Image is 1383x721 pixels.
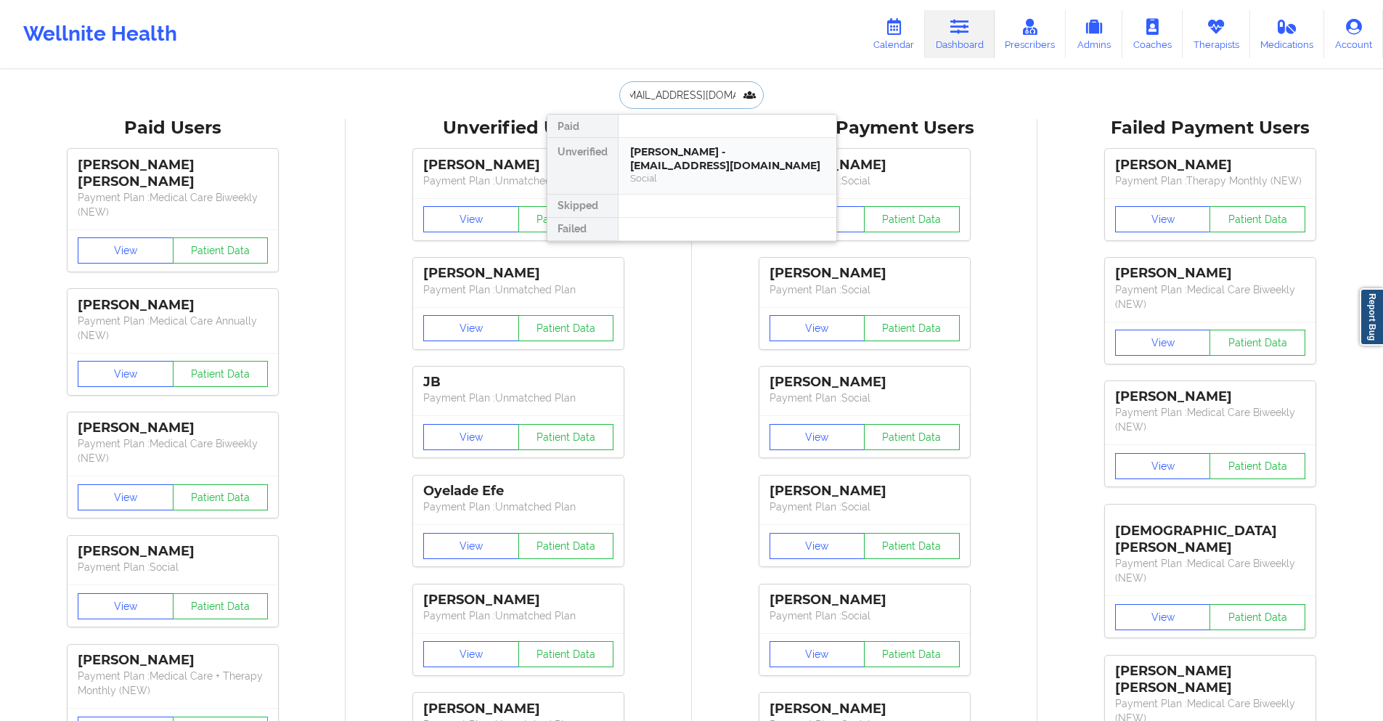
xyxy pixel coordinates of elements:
[423,315,519,341] button: View
[630,172,825,184] div: Social
[864,533,960,559] button: Patient Data
[1115,282,1305,311] p: Payment Plan : Medical Care Biweekly (NEW)
[1250,10,1325,58] a: Medications
[423,424,519,450] button: View
[1115,388,1305,405] div: [PERSON_NAME]
[423,374,613,391] div: JB
[862,10,925,58] a: Calendar
[173,237,269,264] button: Patient Data
[770,157,960,174] div: [PERSON_NAME]
[864,206,960,232] button: Patient Data
[173,593,269,619] button: Patient Data
[1048,117,1373,139] div: Failed Payment Users
[995,10,1066,58] a: Prescribers
[423,500,613,514] p: Payment Plan : Unmatched Plan
[547,115,618,138] div: Paid
[770,500,960,514] p: Payment Plan : Social
[770,265,960,282] div: [PERSON_NAME]
[78,190,268,219] p: Payment Plan : Medical Care Biweekly (NEW)
[1115,174,1305,188] p: Payment Plan : Therapy Monthly (NEW)
[1115,453,1211,479] button: View
[770,641,865,667] button: View
[423,483,613,500] div: Oyelade Efe
[1209,604,1305,630] button: Patient Data
[78,652,268,669] div: [PERSON_NAME]
[1209,453,1305,479] button: Patient Data
[770,533,865,559] button: View
[173,361,269,387] button: Patient Data
[1115,330,1211,356] button: View
[518,424,614,450] button: Patient Data
[78,560,268,574] p: Payment Plan : Social
[702,117,1027,139] div: Skipped Payment Users
[1066,10,1122,58] a: Admins
[770,391,960,405] p: Payment Plan : Social
[770,174,960,188] p: Payment Plan : Social
[518,315,614,341] button: Patient Data
[864,315,960,341] button: Patient Data
[423,391,613,405] p: Payment Plan : Unmatched Plan
[78,361,174,387] button: View
[78,237,174,264] button: View
[770,374,960,391] div: [PERSON_NAME]
[547,138,618,195] div: Unverified
[1183,10,1250,58] a: Therapists
[1115,512,1305,556] div: [DEMOGRAPHIC_DATA][PERSON_NAME]
[547,218,618,241] div: Failed
[78,669,268,698] p: Payment Plan : Medical Care + Therapy Monthly (NEW)
[173,484,269,510] button: Patient Data
[770,424,865,450] button: View
[770,483,960,500] div: [PERSON_NAME]
[78,314,268,343] p: Payment Plan : Medical Care Annually (NEW)
[423,282,613,297] p: Payment Plan : Unmatched Plan
[770,282,960,297] p: Payment Plan : Social
[1115,663,1305,696] div: [PERSON_NAME] [PERSON_NAME]
[770,701,960,717] div: [PERSON_NAME]
[1209,206,1305,232] button: Patient Data
[423,641,519,667] button: View
[630,145,825,172] div: [PERSON_NAME] - [EMAIL_ADDRESS][DOMAIN_NAME]
[1115,265,1305,282] div: [PERSON_NAME]
[770,315,865,341] button: View
[1360,288,1383,346] a: Report Bug
[423,701,613,717] div: [PERSON_NAME]
[423,533,519,559] button: View
[423,174,613,188] p: Payment Plan : Unmatched Plan
[770,608,960,623] p: Payment Plan : Social
[1115,206,1211,232] button: View
[1115,604,1211,630] button: View
[356,117,681,139] div: Unverified Users
[78,157,268,190] div: [PERSON_NAME] [PERSON_NAME]
[423,608,613,623] p: Payment Plan : Unmatched Plan
[518,206,614,232] button: Patient Data
[518,641,614,667] button: Patient Data
[1324,10,1383,58] a: Account
[864,641,960,667] button: Patient Data
[770,592,960,608] div: [PERSON_NAME]
[547,195,618,218] div: Skipped
[925,10,995,58] a: Dashboard
[423,265,613,282] div: [PERSON_NAME]
[78,436,268,465] p: Payment Plan : Medical Care Biweekly (NEW)
[78,543,268,560] div: [PERSON_NAME]
[78,484,174,510] button: View
[78,420,268,436] div: [PERSON_NAME]
[78,593,174,619] button: View
[78,297,268,314] div: [PERSON_NAME]
[423,206,519,232] button: View
[423,592,613,608] div: [PERSON_NAME]
[1115,157,1305,174] div: [PERSON_NAME]
[518,533,614,559] button: Patient Data
[10,117,335,139] div: Paid Users
[423,157,613,174] div: [PERSON_NAME]
[1115,405,1305,434] p: Payment Plan : Medical Care Biweekly (NEW)
[1122,10,1183,58] a: Coaches
[1115,556,1305,585] p: Payment Plan : Medical Care Biweekly (NEW)
[864,424,960,450] button: Patient Data
[1209,330,1305,356] button: Patient Data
